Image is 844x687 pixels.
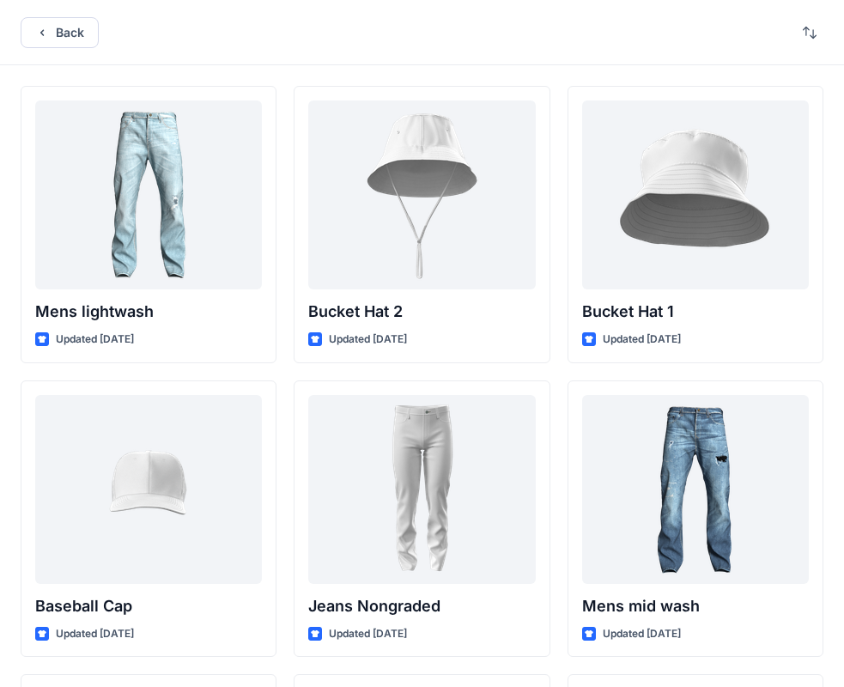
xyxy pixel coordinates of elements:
[308,100,535,289] a: Bucket Hat 2
[35,594,262,618] p: Baseball Cap
[308,594,535,618] p: Jeans Nongraded
[21,17,99,48] button: Back
[56,625,134,643] p: Updated [DATE]
[35,100,262,289] a: Mens lightwash
[582,100,809,289] a: Bucket Hat 1
[582,300,809,324] p: Bucket Hat 1
[56,331,134,349] p: Updated [DATE]
[308,300,535,324] p: Bucket Hat 2
[308,395,535,584] a: Jeans Nongraded
[35,300,262,324] p: Mens lightwash
[329,625,407,643] p: Updated [DATE]
[35,395,262,584] a: Baseball Cap
[603,625,681,643] p: Updated [DATE]
[329,331,407,349] p: Updated [DATE]
[603,331,681,349] p: Updated [DATE]
[582,395,809,584] a: Mens mid wash
[582,594,809,618] p: Mens mid wash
